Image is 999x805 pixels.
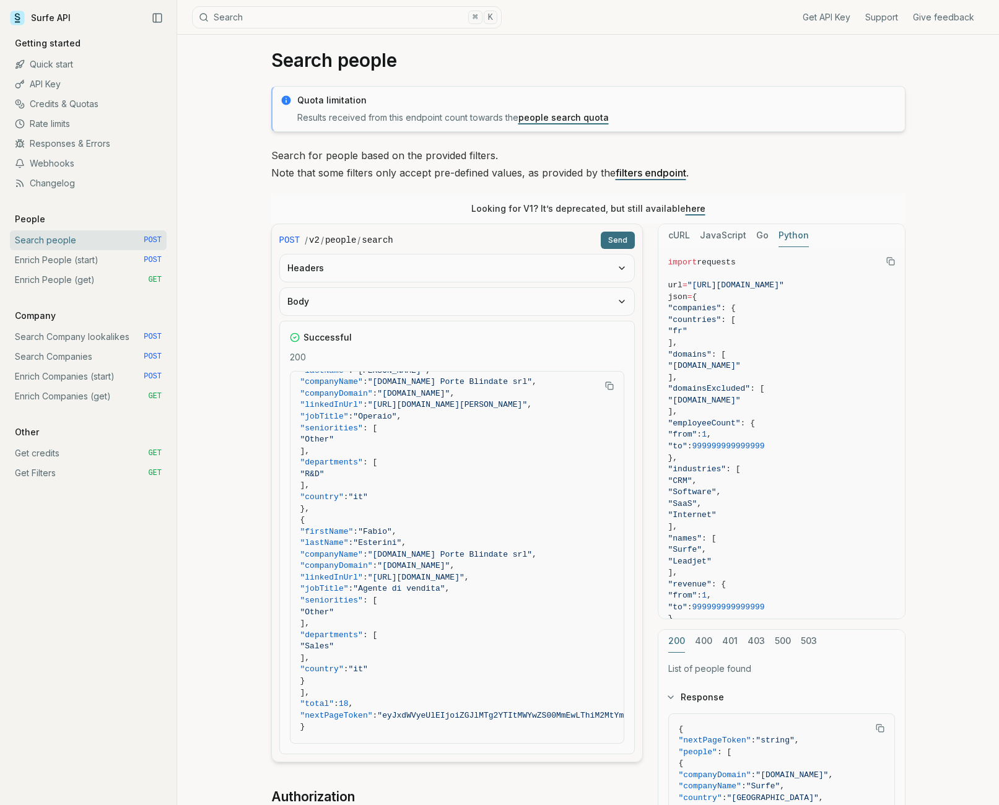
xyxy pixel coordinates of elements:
[726,464,740,474] span: : [
[668,499,697,508] span: "SaaS"
[10,230,167,250] a: Search people POST
[748,630,765,653] button: 403
[668,303,722,313] span: "companies"
[668,442,687,451] span: "to"
[741,781,746,791] span: :
[373,389,378,398] span: :
[358,527,392,536] span: "Fabio"
[913,11,974,24] a: Give feedback
[144,235,162,245] span: POST
[300,412,349,421] span: "jobTitle"
[10,426,44,438] p: Other
[300,619,310,628] span: ],
[616,167,686,179] a: filters endpoint
[353,412,396,421] span: "Operaio"
[687,281,784,290] span: "[URL][DOMAIN_NAME]"
[349,366,354,375] span: :
[271,147,905,181] p: Search for people based on the provided filters. Note that some filters only accept pre-defined v...
[865,11,898,24] a: Support
[471,202,705,215] p: Looking for V1? It’s deprecated, but still available
[144,332,162,342] span: POST
[518,112,609,123] a: people search quota
[148,448,162,458] span: GET
[668,591,697,600] span: "from"
[300,550,363,559] span: "companyName"
[353,527,358,536] span: :
[300,504,310,513] span: },
[300,573,363,582] span: "linkedInUrl"
[750,384,764,393] span: : [
[695,630,712,653] button: 400
[300,538,349,547] span: "lastName"
[668,292,687,302] span: json
[10,327,167,347] a: Search Company lookalikes POST
[300,515,305,524] span: {
[668,281,683,290] span: url
[679,781,741,791] span: "companyName"
[392,527,397,536] span: ,
[349,492,368,502] span: "it"
[465,573,469,582] span: ,
[300,389,373,398] span: "companyDomain"
[881,252,900,271] button: Copy Text
[756,736,794,745] span: "string"
[683,281,687,290] span: =
[300,711,373,720] span: "nextPageToken"
[144,372,162,381] span: POST
[148,9,167,27] button: Collapse Sidebar
[702,430,707,439] span: 1
[803,11,850,24] a: Get API Key
[10,173,167,193] a: Changelog
[362,234,393,246] code: search
[687,442,692,451] span: :
[334,699,339,708] span: :
[450,389,455,398] span: ,
[10,114,167,134] a: Rate limits
[532,550,537,559] span: ,
[712,350,726,359] span: : [
[10,386,167,406] a: Enrich Companies (get) GET
[668,315,722,324] span: "countries"
[819,793,824,803] span: ,
[721,303,735,313] span: : {
[339,699,349,708] span: 18
[377,711,793,720] span: "eyJxdWVyeUlEIjoiZGJlMTg2YTItMWYwZS00MmEwLThiM2MtYmUzYjg2NDU0MmI2Iiwib2Zmc2V0IjoxMH0="
[353,366,425,375] span: "[PERSON_NAME]"
[290,351,624,363] p: 200
[756,770,828,780] span: "[DOMAIN_NAME]"
[368,400,527,409] span: "[URL][DOMAIN_NAME][PERSON_NAME]"
[668,522,678,531] span: ],
[692,292,697,302] span: {
[10,37,85,50] p: Getting started
[702,534,716,543] span: : [
[692,603,765,612] span: 999999999999999
[527,400,532,409] span: ,
[697,591,702,600] span: :
[668,326,687,336] span: "fr"
[144,255,162,265] span: POST
[363,550,368,559] span: :
[702,591,707,600] span: 1
[668,510,717,520] span: "Internet"
[10,94,167,114] a: Credits & Quotas
[692,442,765,451] span: 999999999999999
[679,759,684,768] span: {
[722,630,738,653] button: 401
[300,722,305,731] span: }
[321,234,324,246] span: /
[679,736,751,745] span: "nextPageToken"
[668,407,678,416] span: ],
[668,476,692,485] span: "CRM"
[300,481,310,490] span: ],
[300,377,363,386] span: "companyName"
[484,11,497,24] kbd: K
[148,468,162,478] span: GET
[668,545,702,554] span: "Surfe"
[10,463,167,483] a: Get Filters GET
[668,580,712,589] span: "revenue"
[290,331,624,344] div: Successful
[722,793,727,803] span: :
[192,6,502,28] button: Search⌘K
[658,681,905,713] button: Response
[377,389,450,398] span: "[DOMAIN_NAME]"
